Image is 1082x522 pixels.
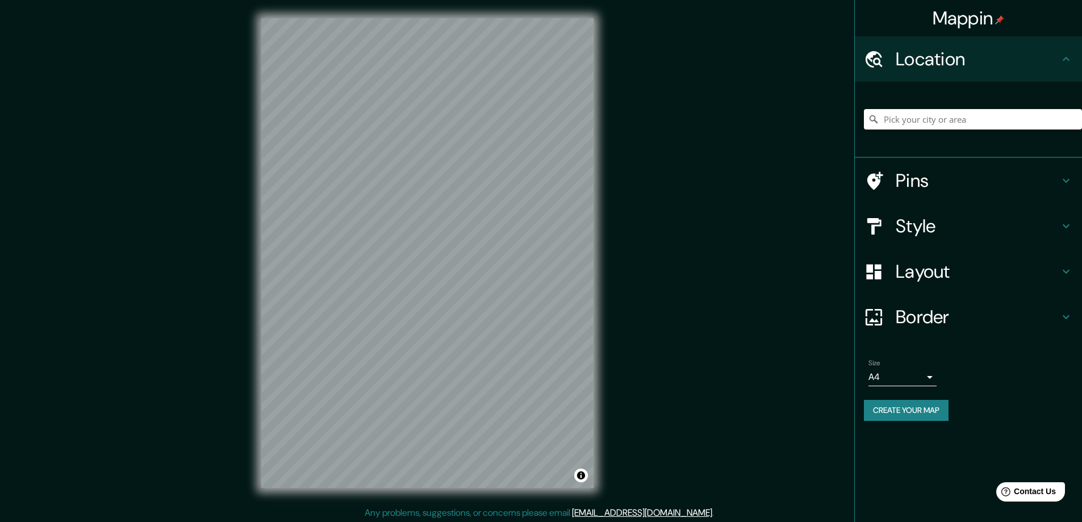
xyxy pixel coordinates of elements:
[716,506,718,520] div: .
[855,158,1082,203] div: Pins
[896,306,1059,328] h4: Border
[855,294,1082,340] div: Border
[714,506,716,520] div: .
[365,506,714,520] p: Any problems, suggestions, or concerns please email .
[868,358,880,368] label: Size
[855,249,1082,294] div: Layout
[896,215,1059,237] h4: Style
[995,15,1004,24] img: pin-icon.png
[896,169,1059,192] h4: Pins
[868,368,937,386] div: A4
[933,7,1005,30] h4: Mappin
[981,478,1070,510] iframe: Help widget launcher
[855,36,1082,82] div: Location
[574,469,588,482] button: Toggle attribution
[572,507,712,519] a: [EMAIL_ADDRESS][DOMAIN_NAME]
[864,400,949,421] button: Create your map
[864,109,1082,130] input: Pick your city or area
[261,18,594,488] canvas: Map
[855,203,1082,249] div: Style
[896,48,1059,70] h4: Location
[896,260,1059,283] h4: Layout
